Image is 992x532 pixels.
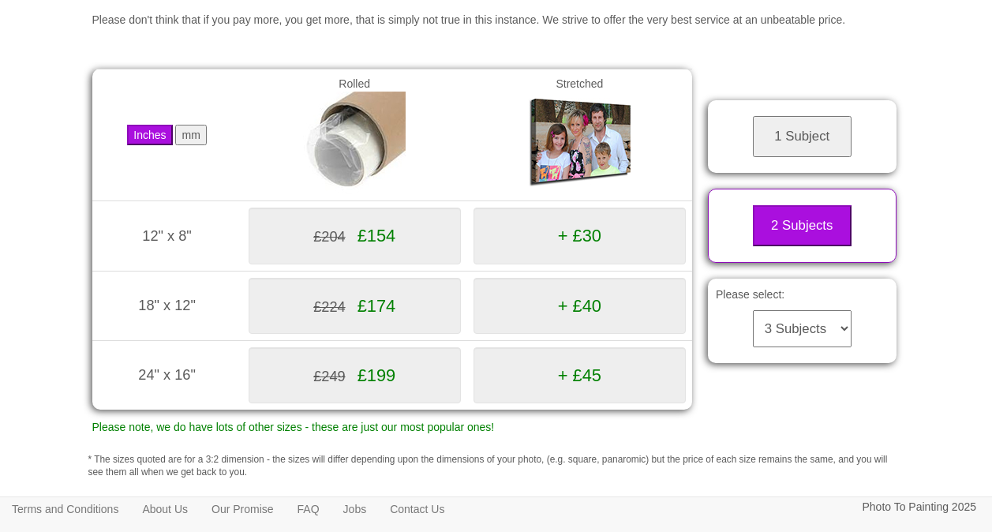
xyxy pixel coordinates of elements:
span: + £40 [558,296,601,316]
p: Photo To Painting 2025 [862,497,976,517]
span: £174 [357,296,396,316]
td: Stretched [467,69,692,201]
td: Rolled [242,69,467,201]
img: Gallery Wrap [528,92,631,194]
span: £154 [357,226,396,245]
p: Please note, we do have lots of other sizes - these are just our most popular ones! [92,418,693,437]
p: Please don't think that if you pay more, you get more, that is simply not true in this instance. ... [92,10,900,30]
span: £224 [313,299,345,315]
span: + £45 [558,365,601,385]
button: Inches [127,125,172,145]
a: Contact Us [378,497,456,521]
button: mm [175,125,206,145]
div: Please select: [708,279,897,363]
button: 2 Subjects [753,205,852,246]
img: Rolled [303,92,406,194]
span: + £30 [558,226,601,245]
a: Jobs [331,497,379,521]
span: 24" x 16" [138,367,196,383]
span: £204 [313,229,345,245]
span: 18" x 12" [138,298,196,313]
button: 1 Subject [753,116,852,157]
a: About Us [130,497,200,521]
span: 12" x 8" [142,228,191,244]
span: £199 [357,365,396,385]
span: £249 [313,369,345,384]
a: FAQ [286,497,331,521]
p: * The sizes quoted are for a 3:2 dimension - the sizes will differ depending upon the dimensions ... [88,453,904,479]
a: Our Promise [200,497,286,521]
